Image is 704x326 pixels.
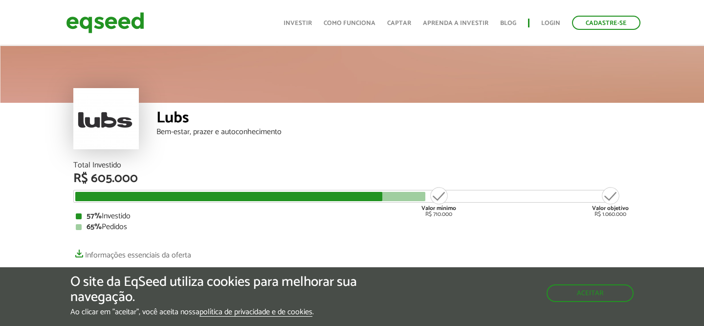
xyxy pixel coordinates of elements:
[87,220,102,233] strong: 65%
[592,204,629,213] strong: Valor objetivo
[73,162,631,169] div: Total Investido
[76,223,628,231] div: Pedidos
[73,172,631,185] div: R$ 605.000
[199,308,312,317] a: política de privacidade e de cookies
[592,186,629,217] div: R$ 1.060.000
[423,20,488,26] a: Aprenda a investir
[541,20,560,26] a: Login
[70,307,408,317] p: Ao clicar em "aceitar", você aceita nossa .
[284,20,312,26] a: Investir
[324,20,375,26] a: Como funciona
[500,20,516,26] a: Blog
[87,210,102,223] strong: 57%
[70,275,408,305] h5: O site da EqSeed utiliza cookies para melhorar sua navegação.
[547,284,634,302] button: Aceitar
[156,110,631,128] div: Lubs
[76,212,628,220] div: Investido
[572,16,640,30] a: Cadastre-se
[387,20,411,26] a: Captar
[156,128,631,136] div: Bem-estar, prazer e autoconhecimento
[421,204,456,213] strong: Valor mínimo
[73,246,191,259] a: Informações essenciais da oferta
[66,10,144,36] img: EqSeed
[420,186,457,217] div: R$ 710.000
